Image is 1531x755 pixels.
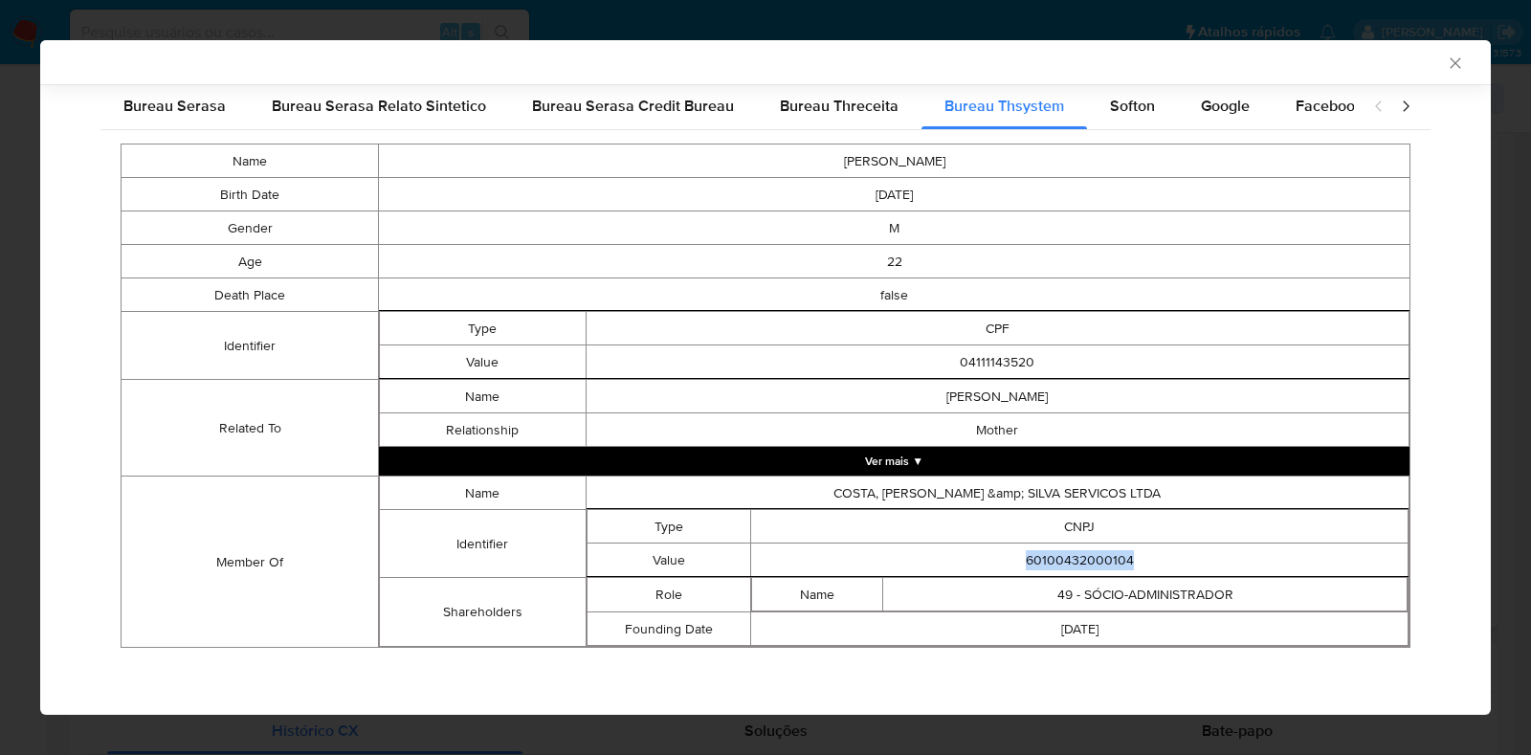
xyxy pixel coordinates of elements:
[100,83,1354,129] div: Detailed external info
[752,578,883,611] td: Name
[379,211,1410,245] td: M
[380,510,586,578] td: Identifier
[751,510,1409,544] td: CNPJ
[122,178,379,211] td: Birth Date
[380,345,586,379] td: Value
[586,380,1409,413] td: [PERSON_NAME]
[1201,95,1250,117] span: Google
[123,95,226,117] span: Bureau Serasa
[379,144,1410,178] td: [PERSON_NAME]
[379,278,1410,312] td: false
[780,95,899,117] span: Bureau Threceita
[1110,95,1155,117] span: Softon
[122,477,379,648] td: Member Of
[379,178,1410,211] td: [DATE]
[587,544,751,577] td: Value
[379,447,1409,476] button: Expand array
[380,477,586,510] td: Name
[883,578,1408,611] td: 49 - SÓCIO-ADMINISTRADOR
[122,211,379,245] td: Gender
[380,380,586,413] td: Name
[1296,95,1363,117] span: Facebook
[122,144,379,178] td: Name
[751,612,1409,646] td: [DATE]
[586,312,1409,345] td: CPF
[379,245,1410,278] td: 22
[380,413,586,447] td: Relationship
[122,380,379,477] td: Related To
[751,544,1409,577] td: 60100432000104
[122,245,379,278] td: Age
[1446,54,1463,71] button: Fechar a janela
[40,40,1491,715] div: closure-recommendation-modal
[587,578,751,612] td: Role
[587,612,751,646] td: Founding Date
[532,95,734,117] span: Bureau Serasa Credit Bureau
[122,278,379,312] td: Death Place
[586,413,1409,447] td: Mother
[587,510,751,544] td: Type
[586,345,1409,379] td: 04111143520
[380,578,586,647] td: Shareholders
[122,312,379,380] td: Identifier
[586,477,1409,510] td: COSTA, [PERSON_NAME] &amp; SILVA SERVICOS LTDA
[380,312,586,345] td: Type
[272,95,486,117] span: Bureau Serasa Relato Sintetico
[944,95,1064,117] span: Bureau Thsystem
